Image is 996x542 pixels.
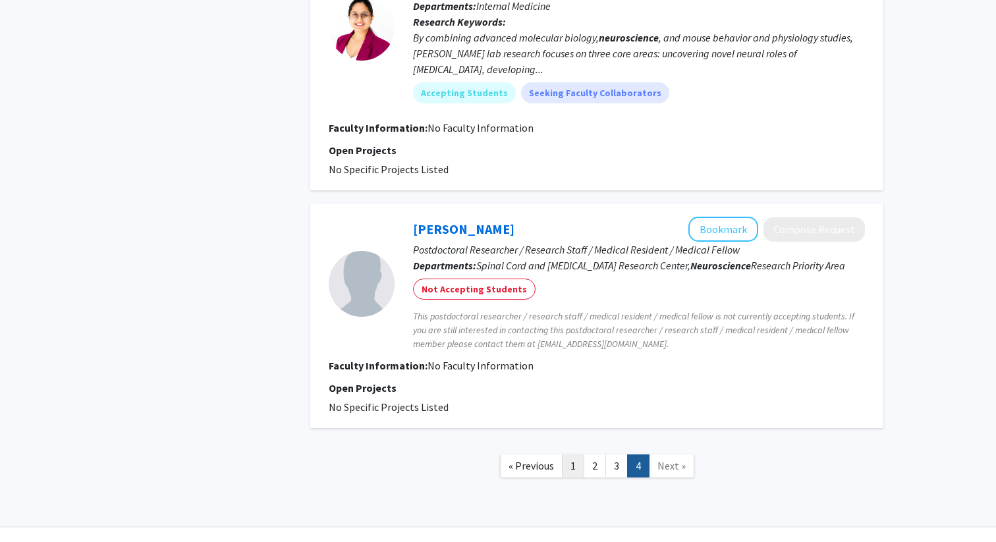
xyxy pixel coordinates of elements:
[627,454,650,477] a: 4
[500,454,563,477] a: Previous
[599,31,659,44] b: neuroscience
[10,483,56,532] iframe: Chat
[428,359,534,372] span: No Faculty Information
[584,454,606,477] a: 2
[413,279,536,300] mat-chip: Not Accepting Students
[688,217,758,242] button: Add Michael Sunshine to Bookmarks
[413,310,865,351] span: This postdoctoral researcher / research staff / medical resident / medical fellow is not currentl...
[763,217,865,242] button: Compose Request to Michael Sunshine
[329,121,428,134] b: Faculty Information:
[329,400,449,414] span: No Specific Projects Listed
[428,121,534,134] span: No Faculty Information
[329,163,449,176] span: No Specific Projects Listed
[413,15,506,28] b: Research Keywords:
[521,82,669,103] mat-chip: Seeking Faculty Collaborators
[413,30,865,77] div: By combining advanced molecular biology, , and mouse behavior and physiology studies, [PERSON_NAM...
[657,459,686,472] span: Next »
[329,380,865,396] p: Open Projects
[509,459,554,472] span: « Previous
[562,454,584,477] a: 1
[476,259,845,272] span: Spinal Cord and [MEDICAL_DATA] Research Center, Research Priority Area
[310,441,883,495] nav: Page navigation
[413,221,514,237] a: [PERSON_NAME]
[329,359,428,372] b: Faculty Information:
[605,454,628,477] a: 3
[413,259,476,272] b: Departments:
[413,82,516,103] mat-chip: Accepting Students
[413,242,865,257] p: Postdoctoral Researcher / Research Staff / Medical Resident / Medical Fellow
[649,454,694,477] a: Next Page
[329,142,865,158] p: Open Projects
[690,259,751,272] b: Neuroscience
